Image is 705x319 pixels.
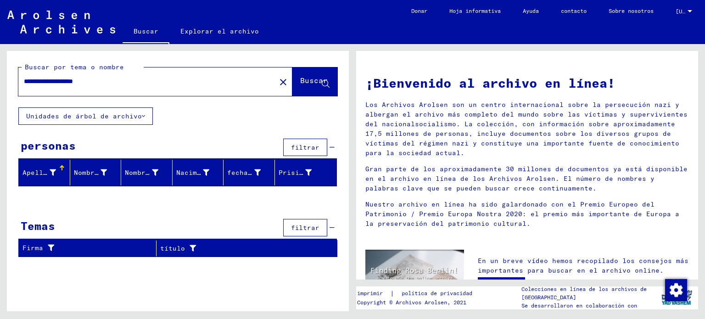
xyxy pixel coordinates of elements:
font: Nombre de nacimiento [125,168,207,177]
mat-header-cell: Nombre de pila [70,160,122,185]
img: Arolsen_neg.svg [7,11,115,34]
img: Cambiar el consentimiento [665,279,687,301]
mat-header-cell: Nacimiento [173,160,224,185]
button: Unidades de árbol de archivo [18,107,153,125]
font: Unidades de árbol de archivo [26,112,142,120]
font: Sobre nosotros [609,7,654,14]
a: Explorar el archivo [169,20,270,42]
div: Apellido [22,165,70,180]
font: Donar [411,7,427,14]
font: Copyright © Archivos Arolsen, 2021 [357,299,466,306]
button: filtrar [283,139,327,156]
mat-header-cell: Nombre de nacimiento [121,160,173,185]
mat-header-cell: Apellido [19,160,70,185]
font: Prisionero # [279,168,328,177]
font: Hoja informativa [449,7,501,14]
font: Apellido [22,168,56,177]
a: imprimir [357,289,390,298]
div: Nacimiento [176,165,224,180]
font: filtrar [291,224,319,232]
button: Buscar [292,67,337,96]
font: fecha de nacimiento [227,168,306,177]
div: Firma [22,241,156,256]
font: personas [21,139,76,152]
div: Nombre de pila [74,165,121,180]
font: Se desarrollaron en colaboración con [521,302,637,309]
font: Gran parte de los aproximadamente 30 millones de documentos ya está disponible en el archivo en l... [365,165,688,192]
button: Claro [274,73,292,91]
a: Buscar [123,20,169,44]
a: política de privacidad [394,289,483,298]
font: imprimir [357,290,383,297]
div: título [160,241,326,256]
img: video.jpg [365,250,464,303]
font: ¡Bienvenido al archivo en línea! [365,75,615,91]
img: yv_logo.png [660,286,694,309]
font: Firma [22,244,43,252]
mat-header-cell: fecha de nacimiento [224,160,275,185]
font: | [390,289,394,297]
font: Buscar por tema o nombre [25,63,124,71]
div: Prisionero # [279,165,326,180]
font: filtrar [291,143,319,151]
mat-icon: close [278,77,289,88]
mat-header-cell: Prisionero # [275,160,337,185]
font: Nombre de pila [74,168,132,177]
div: Nombre de nacimiento [125,165,172,180]
font: En un breve vídeo hemos recopilado los consejos más importantes para buscar en el archivo online. [478,257,688,274]
font: Nuestro archivo en línea ha sido galardonado con el Premio Europeo del Patrimonio / Premio Europa... [365,200,679,228]
font: Explorar el archivo [180,27,259,35]
font: Buscar [300,76,328,85]
font: Ayuda [523,7,539,14]
font: Los Archivos Arolsen son un centro internacional sobre la persecución nazi y albergan el archivo ... [365,101,688,157]
font: política de privacidad [402,290,472,297]
div: fecha de nacimiento [227,165,274,180]
font: Temas [21,219,55,233]
font: título [160,244,185,252]
font: Nacimiento [176,168,218,177]
a: Ver vídeo [478,277,525,296]
font: Buscar [134,27,158,35]
button: filtrar [283,219,327,236]
font: contacto [561,7,587,14]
